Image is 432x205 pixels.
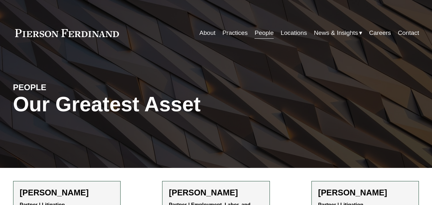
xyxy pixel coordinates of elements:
[200,27,216,39] a: About
[13,82,114,93] h4: PEOPLE
[13,92,284,116] h1: Our Greatest Asset
[318,188,412,198] h2: [PERSON_NAME]
[255,27,274,39] a: People
[20,188,114,198] h2: [PERSON_NAME]
[281,27,307,39] a: Locations
[398,27,419,39] a: Contact
[369,27,391,39] a: Careers
[314,27,362,39] a: folder dropdown
[169,188,263,198] h2: [PERSON_NAME]
[314,28,358,39] span: News & Insights
[222,27,247,39] a: Practices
